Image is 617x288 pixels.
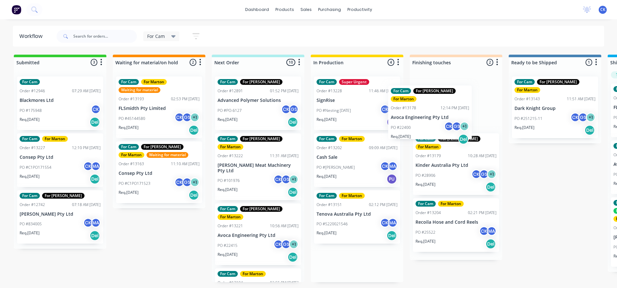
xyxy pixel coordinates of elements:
span: CK [600,7,605,13]
a: dashboard [242,5,272,14]
div: productivity [344,5,375,14]
input: Search for orders... [73,30,137,43]
span: For Cam [147,33,165,40]
div: sales [297,5,315,14]
img: Factory [12,5,21,14]
div: Workflow [19,32,46,40]
div: purchasing [315,5,344,14]
div: products [272,5,297,14]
